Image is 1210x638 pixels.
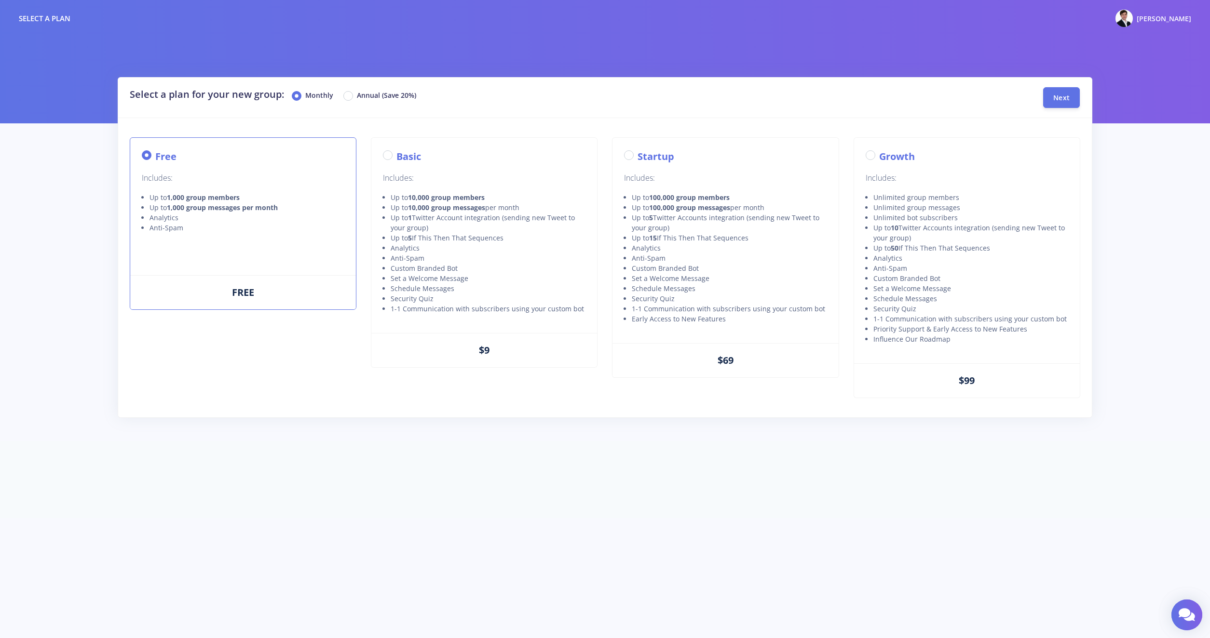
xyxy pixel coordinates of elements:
label: Free [155,149,177,164]
li: Analytics [150,213,344,223]
li: Unlimited group members [873,192,1068,202]
li: Early Access to New Features [632,314,827,324]
li: Custom Branded Bot [632,263,827,273]
li: Up to Twitter Account integration (sending new Tweet to your group) [391,213,585,233]
label: Basic [396,149,421,164]
li: Custom Branded Bot [873,273,1068,283]
li: Up to If This Then That Sequences [632,233,827,243]
a: @Andre_Braiins Photo [PERSON_NAME] [1108,8,1191,29]
li: Up to per month [391,202,585,213]
span: $9 [479,344,489,357]
label: Monthly [305,90,333,102]
li: Anti-Spam [150,223,344,233]
li: Up to [150,192,344,202]
span: FREE [232,286,254,299]
li: Up to If This Then That Sequences [391,233,585,243]
p: Includes: [624,172,827,185]
li: 1-1 Communication with subscribers using your custom bot [632,304,827,314]
li: Up to If This Then That Sequences [873,243,1068,253]
li: Anti-Spam [873,263,1068,273]
strong: 1,000 group members [167,193,240,202]
div: Select a plan [19,13,70,24]
img: @Andre_Braiins Photo [1115,10,1133,27]
button: Next [1043,87,1080,108]
strong: 1 [408,213,412,222]
li: Security Quiz [632,293,827,304]
li: Up to [391,192,585,202]
li: Analytics [632,243,827,253]
label: Startup [638,149,674,164]
span: Next [1053,93,1070,102]
li: Priority Support & Early Access to New Features [873,324,1068,334]
label: Growth [879,149,915,164]
li: Up to [632,192,827,202]
strong: 10,000 group members [408,193,485,202]
p: Includes: [383,172,585,185]
li: Security Quiz [873,304,1068,314]
span: [PERSON_NAME] [1137,14,1191,23]
li: Schedule Messages [632,283,827,293]
strong: 10 [891,223,898,232]
strong: 50 [891,243,898,253]
li: Schedule Messages [873,293,1068,304]
span: $99 [959,374,975,387]
li: 1-1 Communication with subscribers using your custom bot [391,304,585,314]
span: $69 [718,354,734,367]
li: Set a Welcome Message [391,273,585,283]
strong: 100,000 group messages [649,203,730,212]
li: Up to Twitter Accounts integration (sending new Tweet to your group) [632,213,827,233]
strong: 15 [649,233,657,242]
p: Includes: [866,172,1068,185]
li: Up to [150,202,344,213]
li: Security Quiz [391,293,585,304]
li: Analytics [391,243,585,253]
p: Includes: [142,172,344,185]
strong: 5 [408,233,412,242]
li: Unlimited group messages [873,202,1068,213]
li: Set a Welcome Message [873,283,1068,293]
strong: 100,000 group members [649,193,730,202]
h2: Select a plan for your new group: [130,87,1000,102]
strong: 1,000 group messages per month [167,203,278,212]
li: Set a Welcome Message [632,273,827,283]
strong: 5 [649,213,653,222]
li: 1-1 Communication with subscribers using your custom bot [873,314,1068,324]
li: Anti-Spam [391,253,585,263]
li: Unlimited bot subscribers [873,213,1068,223]
strong: 10,000 group messages [408,203,485,212]
li: Schedule Messages [391,283,585,293]
li: Anti-Spam [632,253,827,263]
li: Analytics [873,253,1068,263]
li: Up to per month [632,202,827,213]
li: Up to Twitter Accounts integration (sending new Tweet to your group) [873,223,1068,243]
li: Influence Our Roadmap [873,334,1068,344]
label: Annual (Save 20%) [357,90,416,102]
li: Custom Branded Bot [391,263,585,273]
